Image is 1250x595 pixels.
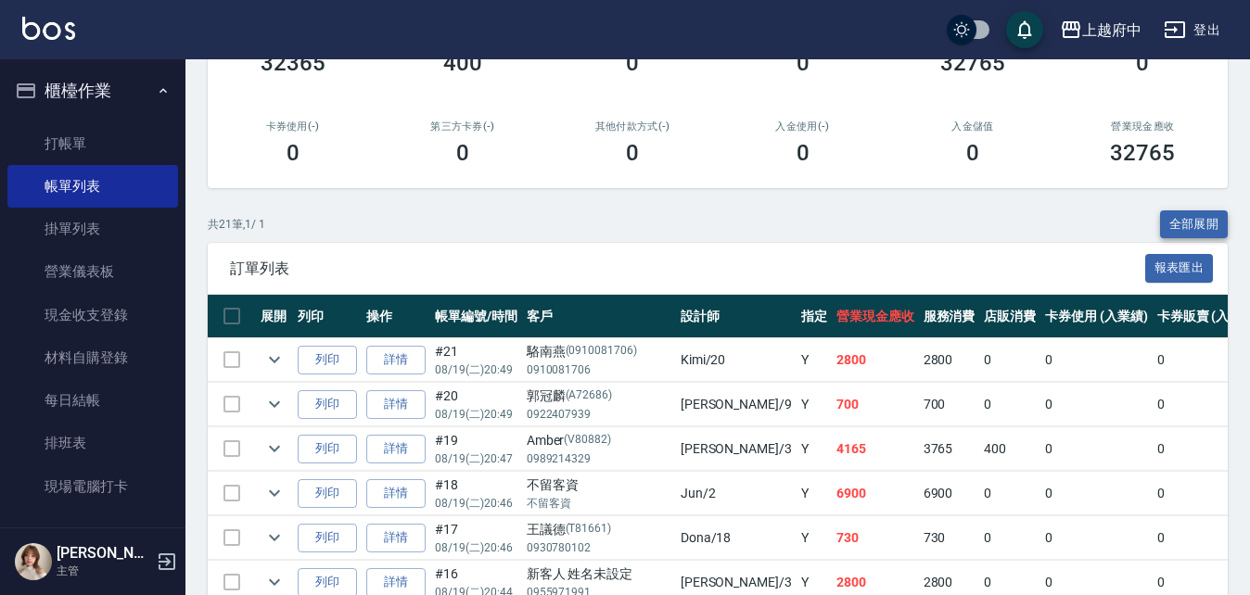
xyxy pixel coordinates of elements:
[435,361,517,378] p: 08/19 (二) 20:49
[676,427,797,471] td: [PERSON_NAME] /3
[979,383,1040,426] td: 0
[443,50,482,76] h3: 400
[7,67,178,115] button: 櫃檯作業
[366,479,426,508] a: 詳情
[676,472,797,515] td: Jun /2
[456,140,469,166] h3: 0
[979,516,1040,560] td: 0
[400,120,525,133] h2: 第三方卡券(-)
[57,544,151,563] h5: [PERSON_NAME]
[527,342,671,361] div: 駱南燕
[626,50,639,76] h3: 0
[366,524,426,552] a: 詳情
[522,295,676,338] th: 客戶
[566,520,612,539] p: (T81661)
[797,383,832,426] td: Y
[261,479,288,507] button: expand row
[298,524,357,552] button: 列印
[366,390,426,419] a: 詳情
[57,563,151,579] p: 主管
[22,17,75,40] img: Logo
[1082,19,1142,42] div: 上越府中
[566,386,613,406] p: (A72686)
[527,450,671,467] p: 0989214329
[208,216,265,233] p: 共 21 筆, 1 / 1
[298,346,357,374] button: 列印
[527,495,671,512] p: 不留客資
[832,338,919,382] td: 2800
[919,338,980,382] td: 2800
[435,406,517,423] p: 08/19 (二) 20:49
[1052,11,1149,49] button: 上越府中
[261,435,288,462] button: expand row
[1040,383,1153,426] td: 0
[430,516,522,560] td: #17
[797,427,832,471] td: Y
[1040,427,1153,471] td: 0
[979,338,1040,382] td: 0
[564,431,611,450] p: (V80882)
[7,250,178,293] a: 營業儀表板
[832,295,919,338] th: 營業現金應收
[1136,50,1149,76] h3: 0
[7,422,178,464] a: 排班表
[7,336,178,379] a: 材料自購登錄
[832,427,919,471] td: 4165
[527,475,671,495] div: 不留客資
[230,120,355,133] h2: 卡券使用(-)
[832,516,919,560] td: 730
[1040,338,1153,382] td: 0
[362,295,430,338] th: 操作
[435,450,517,467] p: 08/19 (二) 20:47
[261,50,325,76] h3: 32365
[435,495,517,512] p: 08/19 (二) 20:46
[7,122,178,165] a: 打帳單
[919,295,980,338] th: 服務消費
[430,472,522,515] td: #18
[298,390,357,419] button: 列印
[430,338,522,382] td: #21
[287,140,300,166] h3: 0
[1006,11,1043,48] button: save
[1160,210,1229,239] button: 全部展開
[7,208,178,250] a: 掛單列表
[676,516,797,560] td: Dona /18
[797,140,810,166] h3: 0
[910,120,1035,133] h2: 入金儲值
[797,472,832,515] td: Y
[1145,259,1214,276] a: 報表匯出
[1040,295,1153,338] th: 卡券使用 (入業績)
[527,361,671,378] p: 0910081706
[298,479,357,508] button: 列印
[1110,140,1175,166] h3: 32765
[7,379,178,422] a: 每日結帳
[7,165,178,208] a: 帳單列表
[797,295,832,338] th: 指定
[7,515,178,563] button: 預約管理
[919,472,980,515] td: 6900
[919,427,980,471] td: 3765
[256,295,293,338] th: 展開
[832,472,919,515] td: 6900
[676,383,797,426] td: [PERSON_NAME] /9
[430,427,522,471] td: #19
[15,543,52,580] img: Person
[261,346,288,373] button: expand row
[261,524,288,551] button: expand row
[1080,120,1205,133] h2: 營業現金應收
[1145,254,1214,283] button: 報表匯出
[797,50,810,76] h3: 0
[293,295,362,338] th: 列印
[435,539,517,556] p: 08/19 (二) 20:46
[7,294,178,336] a: 現金收支登錄
[979,472,1040,515] td: 0
[676,338,797,382] td: Kimi /20
[740,120,865,133] h2: 入金使用(-)
[298,435,357,463] button: 列印
[919,383,980,426] td: 700
[979,295,1040,338] th: 店販消費
[566,342,638,361] p: (0910081706)
[966,140,979,166] h3: 0
[570,120,695,133] h2: 其他付款方式(-)
[230,260,1145,278] span: 訂單列表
